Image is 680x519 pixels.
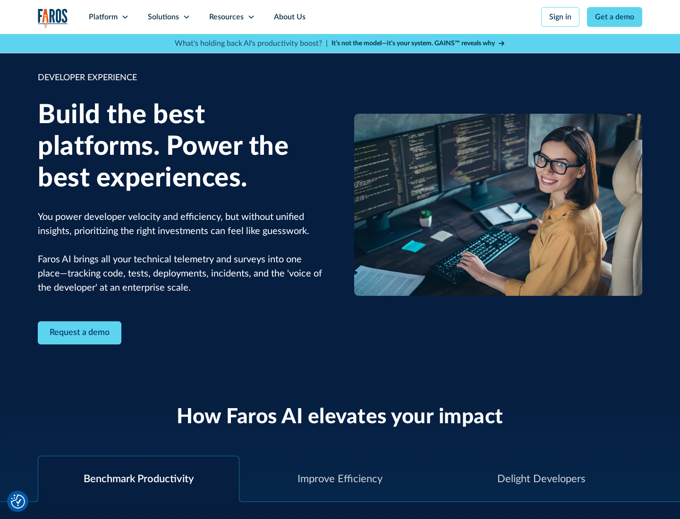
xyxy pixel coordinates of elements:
[175,38,328,49] p: What's holding back AI's productivity boost? |
[38,210,326,295] p: You power developer velocity and efficiency, but without unified insights, prioritizing the right...
[331,40,495,47] strong: It’s not the model—it’s your system. GAINS™ reveals why
[38,8,68,28] img: Logo of the analytics and reporting company Faros.
[38,100,326,195] h1: Build the best platforms. Power the best experiences.
[11,494,25,509] img: Revisit consent button
[587,7,642,27] a: Get a demo
[89,11,118,23] div: Platform
[38,8,68,28] a: home
[38,321,121,344] a: Contact Modal
[541,7,579,27] a: Sign in
[297,471,382,487] div: Improve Efficiency
[209,11,244,23] div: Resources
[11,494,25,509] button: Cookie Settings
[38,72,326,84] div: DEVELOPER EXPERIENCE
[177,405,503,430] h2: How Faros AI elevates your impact
[497,471,586,487] div: Delight Developers
[84,471,194,487] div: Benchmark Productivity
[331,39,505,49] a: It’s not the model—it’s your system. GAINS™ reveals why
[148,11,179,23] div: Solutions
